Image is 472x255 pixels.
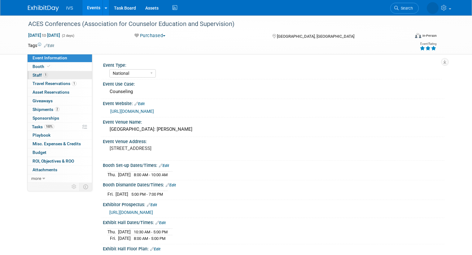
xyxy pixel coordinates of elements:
span: Booth [33,64,51,69]
a: Event Information [28,54,92,62]
span: Sponsorships [33,116,59,121]
div: Exhibit Hall Floor Plan: [103,244,444,252]
a: Misc. Expenses & Credits [28,140,92,148]
span: 2 [55,107,59,112]
td: [DATE] [118,235,131,242]
a: Edit [166,183,176,187]
a: Playbook [28,131,92,139]
div: In-Person [422,33,437,38]
a: Edit [159,164,169,168]
span: Shipments [33,107,59,112]
span: Budget [33,150,46,155]
td: Thu. [107,171,118,178]
span: Misc. Expenses & Credits [33,141,81,146]
span: ROI, Objectives & ROO [33,159,74,164]
div: Exhibit Hall Dates/Times: [103,218,444,226]
div: Event Type: [103,61,442,68]
a: Giveaways [28,97,92,105]
button: Purchased [132,32,168,39]
span: 10:30 AM - 5:00 PM [134,230,168,234]
span: 8:00 AM - 10:00 AM [134,172,168,177]
img: Format-Inperson.png [415,33,421,38]
a: Edit [155,221,166,225]
span: [GEOGRAPHIC_DATA], [GEOGRAPHIC_DATA] [277,34,354,39]
span: 1 [43,73,48,77]
div: [GEOGRAPHIC_DATA]: [PERSON_NAME] [107,125,440,134]
span: Playbook [33,133,50,138]
td: Toggle Event Tabs [79,183,92,191]
a: Staff1 [28,71,92,79]
a: Sponsorships [28,114,92,122]
div: Counseling [107,87,440,96]
div: Event Website: [103,99,444,107]
a: Travel Reservations1 [28,79,92,88]
span: more [31,176,41,181]
a: Attachments [28,166,92,174]
a: ROI, Objectives & ROO [28,157,92,165]
td: Fri. [107,235,118,242]
td: [DATE] [118,228,131,235]
a: [URL][DOMAIN_NAME] [109,210,153,215]
td: [DATE] [116,191,128,197]
div: ACES Conferences (Association for Counselor Education and Supervision) [26,19,402,30]
span: [DATE] [DATE] [28,32,60,38]
div: Event Format [376,32,437,41]
td: Tags [28,42,54,49]
span: to [41,33,47,38]
span: 8:00 AM - 5:00 PM [134,236,165,241]
a: more [28,174,92,183]
a: Edit [134,102,145,106]
div: Event Rating [420,42,436,45]
span: Attachments [33,167,57,172]
span: Tasks [32,124,54,129]
td: Fri. [107,191,116,197]
a: Edit [147,203,157,207]
span: 100% [44,124,54,129]
a: Edit [150,247,160,251]
div: Booth Set-up Dates/Times: [103,161,444,169]
div: Exhibitor Prospectus: [103,200,444,208]
span: Search [399,6,413,11]
a: Budget [28,148,92,157]
pre: [STREET_ADDRESS] [110,146,238,151]
div: Event Use Case: [103,79,444,87]
a: Shipments2 [28,105,92,114]
a: [URL][DOMAIN_NAME] [110,109,154,114]
a: Asset Reservations [28,88,92,96]
a: Tasks100% [28,123,92,131]
i: Booth reservation complete [47,65,50,68]
span: Travel Reservations [33,81,76,86]
a: Search [390,3,419,14]
img: Justin Sherman [427,2,439,14]
span: 1 [72,81,76,86]
td: Thu. [107,228,118,235]
a: Edit [44,44,54,48]
span: 5:00 PM - 7:00 PM [131,192,163,197]
img: ExhibitDay [28,5,59,11]
span: IVS [66,6,73,11]
div: Event Venue Name: [103,117,444,125]
span: Asset Reservations [33,90,69,95]
span: Giveaways [33,98,53,103]
td: [DATE] [118,171,131,178]
span: Staff [33,73,48,78]
span: (2 days) [61,34,74,38]
td: Personalize Event Tab Strip [69,183,80,191]
a: Booth [28,62,92,71]
div: Booth Dismantle Dates/Times: [103,180,444,188]
div: Event Venue Address: [103,137,444,145]
span: Event Information [33,55,67,60]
